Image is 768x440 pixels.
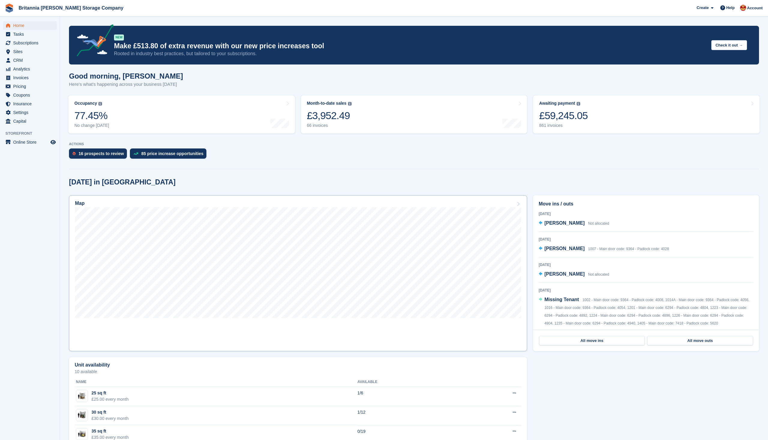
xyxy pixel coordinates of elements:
div: £3,952.49 [307,109,352,122]
button: Check it out → [711,40,747,50]
td: 1/6 [357,387,458,406]
span: [PERSON_NAME] [544,271,585,277]
span: Not allocated [588,221,609,226]
h2: [DATE] in [GEOGRAPHIC_DATA] [69,178,175,186]
a: [PERSON_NAME] Not allocated [539,220,609,227]
span: Subscriptions [13,39,49,47]
p: 10 available [75,370,521,374]
img: icon-info-grey-7440780725fd019a000dd9b08b2336e03edf1995a4989e88bcd33f0948082b44.svg [348,102,352,106]
a: menu [3,91,57,99]
a: Map [69,195,527,351]
a: All move outs [647,336,753,346]
span: Sites [13,47,49,56]
span: Storefront [5,130,60,136]
a: Month-to-date sales £3,952.49 66 invoices [301,95,527,133]
a: Britannia [PERSON_NAME] Storage Company [16,3,126,13]
a: [PERSON_NAME] 1007 - Main door code: 9364 - Padlock code: 4028 [539,245,669,253]
h1: Good morning, [PERSON_NAME] [69,72,183,80]
span: CRM [13,56,49,64]
a: menu [3,47,57,56]
div: [DATE] [539,288,753,293]
div: Month-to-date sales [307,101,346,106]
div: [DATE] [539,262,753,268]
img: 30-sqft-unit.jpg [76,411,88,419]
span: 1007 - Main door code: 9364 - Padlock code: 4028 [588,247,669,251]
span: Online Store [13,138,49,146]
span: Coupons [13,91,49,99]
th: Available [357,377,458,387]
a: menu [3,108,57,117]
div: 77.45% [74,109,109,122]
span: Not allocated [588,272,609,277]
h2: Move ins / outs [539,200,753,208]
div: 25 sq ft [91,390,129,396]
a: menu [3,56,57,64]
a: menu [3,21,57,30]
a: Occupancy 77.45% No change [DATE] [68,95,295,133]
h2: Map [75,201,85,206]
div: 85 price increase opportunities [141,151,203,156]
span: Capital [13,117,49,125]
a: menu [3,117,57,125]
span: Help [726,5,735,11]
div: £25.00 every month [91,396,129,403]
span: Settings [13,108,49,117]
span: Invoices [13,73,49,82]
div: No change [DATE] [74,123,109,128]
div: £30.00 every month [91,415,129,422]
span: Account [747,5,763,11]
img: icon-info-grey-7440780725fd019a000dd9b08b2336e03edf1995a4989e88bcd33f0948082b44.svg [98,102,102,106]
span: Home [13,21,49,30]
img: Einar Agustsson [740,5,746,11]
a: 85 price increase opportunities [130,148,209,162]
div: Occupancy [74,101,97,106]
img: price_increase_opportunities-93ffe204e8149a01c8c9dc8f82e8f89637d9d84a8eef4429ea346261dce0b2c0.svg [133,152,138,155]
a: menu [3,138,57,146]
a: menu [3,73,57,82]
span: Missing Tenant [544,297,579,302]
img: 35-sqft-unit.jpg [76,430,88,439]
img: 25.jpg [76,392,88,400]
a: menu [3,100,57,108]
div: [DATE] [539,211,753,217]
h2: Unit availability [75,362,110,368]
img: icon-info-grey-7440780725fd019a000dd9b08b2336e03edf1995a4989e88bcd33f0948082b44.svg [577,102,580,106]
img: price-adjustments-announcement-icon-8257ccfd72463d97f412b2fc003d46551f7dbcb40ab6d574587a9cd5c0d94... [72,24,114,58]
p: Make £513.80 of extra revenue with our new price increases tool [114,42,706,50]
div: NEW [114,34,124,40]
div: 16 prospects to review [79,151,124,156]
a: menu [3,65,57,73]
span: Pricing [13,82,49,91]
a: menu [3,82,57,91]
div: 30 sq ft [91,409,129,415]
a: Missing Tenant 1002 - Main door code: 9364 - Padlock code: 4008, 1014A - Main door code: 9364 - P... [539,296,753,327]
span: Analytics [13,65,49,73]
span: 1002 - Main door code: 9364 - Padlock code: 4008, 1014A - Main door code: 9364 - Padlock code: 40... [544,298,749,325]
span: Tasks [13,30,49,38]
a: menu [3,30,57,38]
div: 35 sq ft [91,428,129,434]
a: All move ins [539,336,645,346]
span: [PERSON_NAME] [544,220,585,226]
a: [PERSON_NAME] Not allocated [539,271,609,278]
a: menu [3,39,57,47]
a: Preview store [49,139,57,146]
span: Insurance [13,100,49,108]
div: [DATE] [539,237,753,242]
div: 66 invoices [307,123,352,128]
img: prospect-51fa495bee0391a8d652442698ab0144808aea92771e9ea1ae160a38d050c398.svg [73,152,76,155]
span: [PERSON_NAME] [544,246,585,251]
div: £59,245.05 [539,109,588,122]
span: Create [697,5,709,11]
a: 16 prospects to review [69,148,130,162]
div: Awaiting payment [539,101,575,106]
th: Name [75,377,357,387]
td: 1/12 [357,406,458,425]
p: ACTIONS [69,142,759,146]
img: stora-icon-8386f47178a22dfd0bd8f6a31ec36ba5ce8667c1dd55bd0f319d3a0aa187defe.svg [5,4,14,13]
p: Rooted in industry best practices, but tailored to your subscriptions. [114,50,706,57]
p: Here's what's happening across your business [DATE] [69,81,183,88]
div: 861 invoices [539,123,588,128]
a: Awaiting payment £59,245.05 861 invoices [533,95,760,133]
